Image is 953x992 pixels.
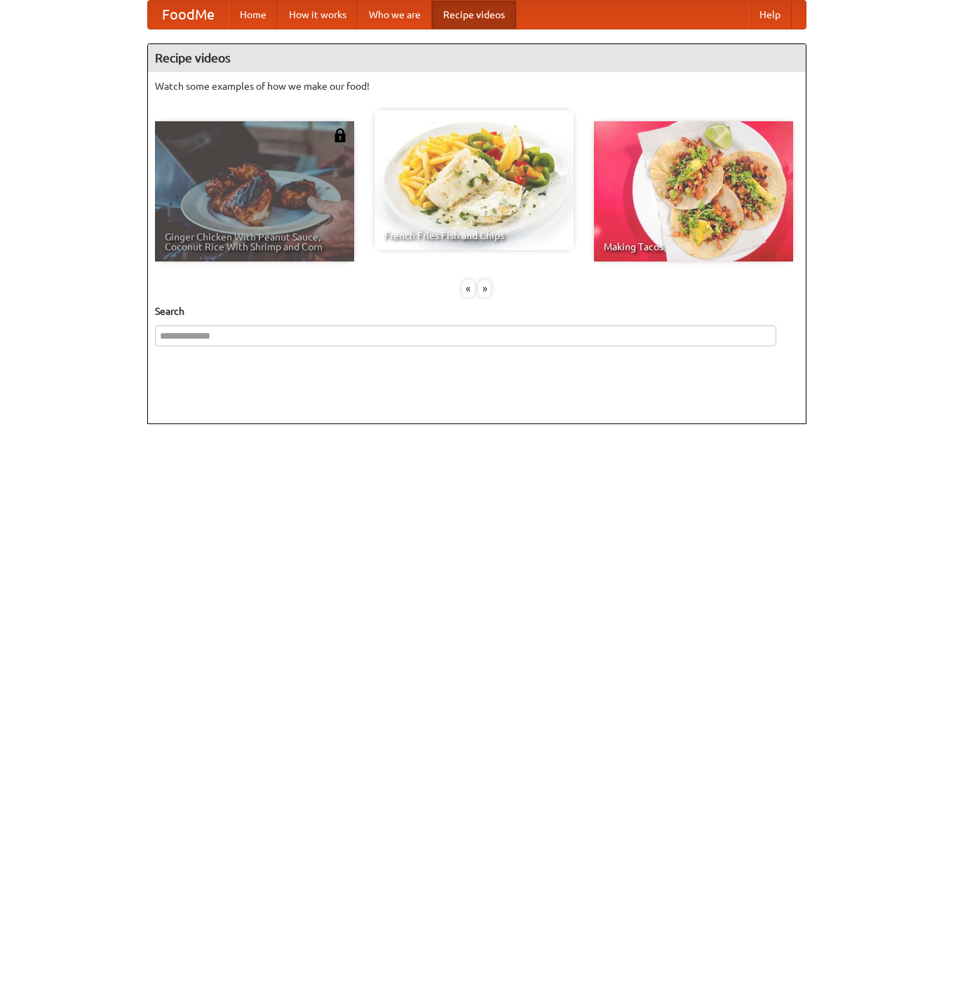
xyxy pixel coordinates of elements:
[462,280,475,297] div: «
[229,1,278,29] a: Home
[748,1,792,29] a: Help
[148,1,229,29] a: FoodMe
[374,110,574,250] a: French Fries Fish and Chips
[594,121,793,261] a: Making Tacos
[148,44,806,72] h4: Recipe videos
[155,79,799,93] p: Watch some examples of how we make our food!
[604,242,783,252] span: Making Tacos
[478,280,491,297] div: »
[278,1,358,29] a: How it works
[384,231,564,240] span: French Fries Fish and Chips
[432,1,516,29] a: Recipe videos
[333,128,347,142] img: 483408.png
[155,304,799,318] h5: Search
[358,1,432,29] a: Who we are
